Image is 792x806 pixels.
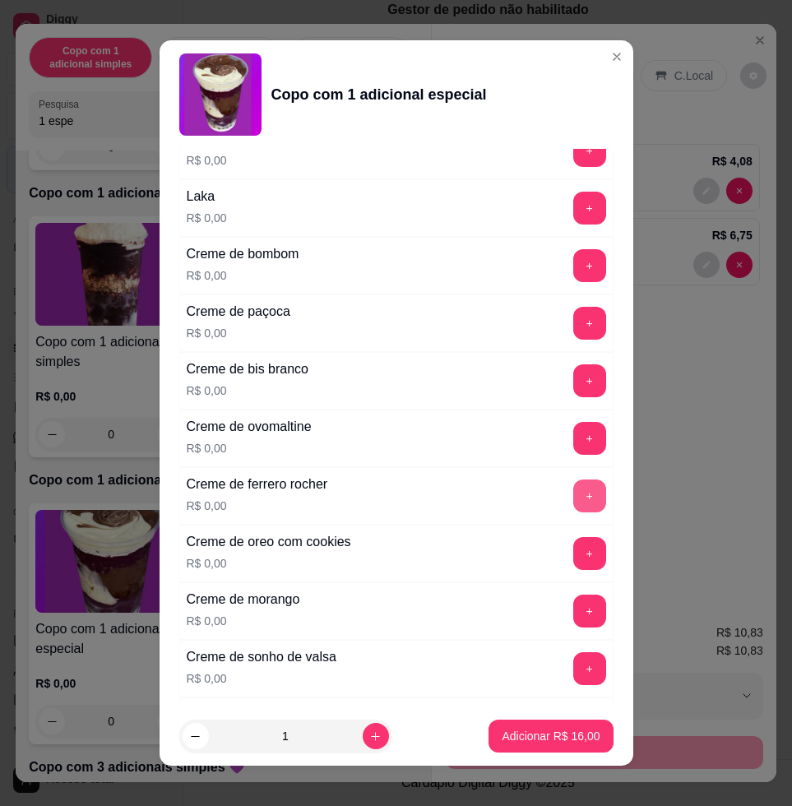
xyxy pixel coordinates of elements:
button: add [573,192,606,225]
div: Creme de morango [187,590,300,609]
div: Copo com 1 adicional especial [271,83,487,106]
div: Creme de ovomaltine [187,417,312,437]
button: Close [604,44,630,70]
div: Creme de bis branco [187,359,309,379]
p: R$ 0,00 [187,382,309,399]
img: product-image [179,53,262,136]
button: increase-product-quantity [363,723,389,749]
div: Creme de bombom [187,244,299,264]
div: Creme de paçoca [187,302,290,322]
button: add [573,537,606,570]
button: Adicionar R$ 16,00 [489,720,613,753]
p: R$ 0,00 [187,440,312,456]
button: add [573,134,606,167]
div: Creme de ferrero rocher [187,475,328,494]
button: add [573,249,606,282]
p: Adicionar R$ 16,00 [502,728,600,744]
p: R$ 0,00 [187,325,290,341]
button: add [573,422,606,455]
p: R$ 0,00 [187,498,328,514]
div: Laka [187,187,227,206]
p: R$ 0,00 [187,267,299,284]
div: Creme de sonho de valsa [187,647,336,667]
button: add [573,307,606,340]
button: add [573,595,606,628]
button: add [573,479,606,512]
p: R$ 0,00 [187,613,300,629]
button: add [573,652,606,685]
button: decrease-product-quantity [183,723,209,749]
p: R$ 0,00 [187,555,351,572]
button: add [573,364,606,397]
div: Bis branco [187,705,249,725]
p: R$ 0,00 [187,210,227,226]
div: Creme de oreo com cookies [187,532,351,552]
p: R$ 0,00 [187,152,228,169]
p: R$ 0,00 [187,670,336,687]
